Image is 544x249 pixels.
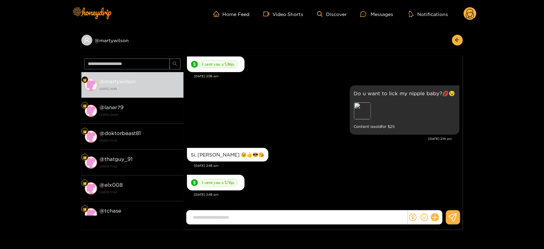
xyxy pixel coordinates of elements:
span: dollar [409,214,417,221]
a: Video Shorts [263,11,304,17]
div: Si, [PERSON_NAME] 😉👍😎😘 [191,152,264,157]
img: Fan Level [83,181,87,185]
strong: @ elx008 [100,182,123,188]
strong: @ doktorbeast81 [100,130,141,136]
span: search [172,61,177,67]
strong: [DATE] 17:05 [100,189,180,195]
strong: @ tchase [100,208,122,214]
strong: [DATE] 17:05 [100,215,180,221]
span: home [213,11,223,17]
span: I sent you a $ 7 tip. [200,179,238,186]
strong: @ martywilson [100,79,136,84]
img: conversation [85,182,97,195]
img: Fan Level [83,130,87,134]
img: conversation [85,208,97,220]
span: video-camera [263,11,273,17]
span: arrow-left [455,37,460,43]
div: Sep. 26, 2:06 pm [187,56,245,72]
span: I sent you a $ 3 tip. [200,61,238,68]
strong: [DATE] 14:46 [100,86,180,92]
div: Sep. 26, 2:46 pm [187,175,245,190]
a: Discover [317,11,347,17]
strong: [DATE] 17:05 [100,163,180,169]
strong: @ laner79 [100,104,124,110]
img: conversation [85,79,97,91]
img: Fan Level [83,155,87,160]
button: Notifications [407,11,450,17]
div: @martywilson [81,35,184,46]
span: user [84,37,90,43]
div: [DATE] 2:06 pm [194,74,460,79]
button: search [170,59,181,69]
img: conversation [85,131,97,143]
div: Sep. 26, 2:15 pm [350,85,460,135]
strong: @ thatguy_91 [100,156,133,162]
img: conversation [85,156,97,169]
button: arrow-left [452,35,463,46]
span: smile [421,214,428,221]
small: Content is sold for $ 25 [354,123,455,131]
button: dollar [408,212,418,222]
strong: [DATE] 09:26 [100,112,180,118]
span: dollar-circle [191,179,198,186]
div: [DATE] 2:46 pm [194,163,460,168]
img: Fan Level [83,78,87,82]
img: conversation [85,105,97,117]
div: Sep. 26, 2:46 pm [187,148,268,162]
div: [DATE] 2:46 pm [194,192,460,197]
img: Fan Level [83,104,87,108]
div: Messages [360,10,393,18]
a: Home Feed [213,11,250,17]
img: Fan Level [83,207,87,211]
div: [DATE] 2:15 pm [187,136,452,141]
span: dollar-circle [191,61,198,68]
strong: [DATE] 17:05 [100,137,180,144]
p: Do u want to lick my nipple baby?💋😉 [354,89,455,97]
